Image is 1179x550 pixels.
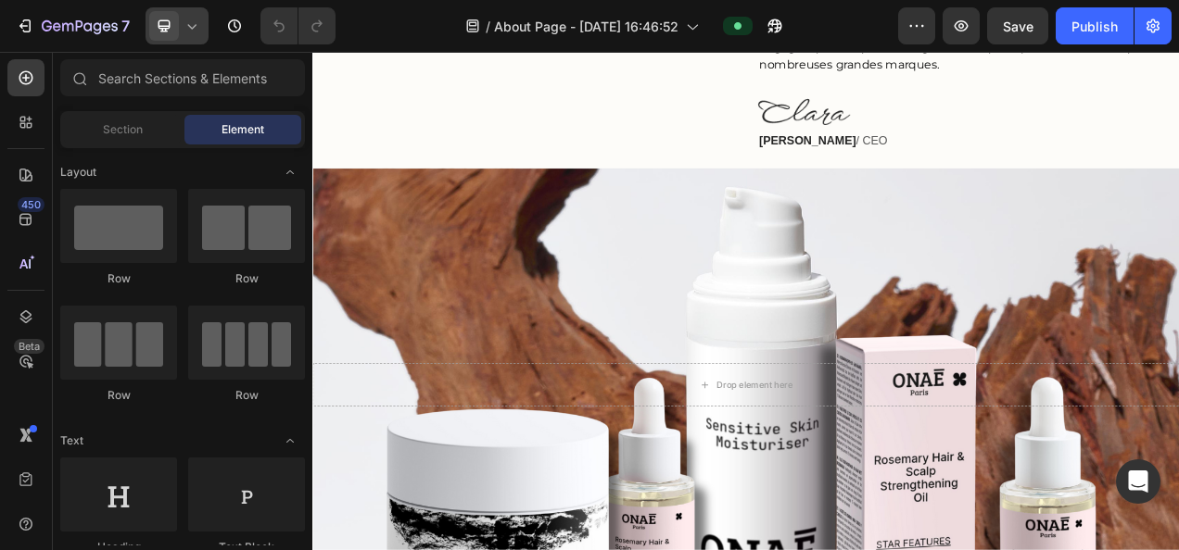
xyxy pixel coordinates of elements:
span: Element [222,121,264,138]
button: 7 [7,7,138,44]
div: Open Intercom Messenger [1116,459,1160,504]
span: Save [1003,19,1033,34]
span: About Page - [DATE] 16:46:52 [494,17,678,36]
div: Row [188,387,305,404]
span: Toggle open [275,157,305,187]
p: / CEO [573,103,1110,125]
button: Publish [1056,7,1134,44]
img: Alt Image [571,59,690,94]
strong: [PERSON_NAME] [573,106,697,121]
div: Undo/Redo [260,7,336,44]
span: / [486,17,490,36]
div: Beta [14,339,44,354]
div: Row [60,387,177,404]
span: Section [103,121,143,138]
div: Row [188,270,305,287]
div: Publish [1071,17,1118,36]
div: 450 [18,197,44,212]
span: Text [60,432,83,449]
div: Drop element here [518,419,616,434]
input: Search Sections & Elements [60,59,305,96]
iframe: Design area [312,52,1179,550]
button: Save [987,7,1048,44]
span: Layout [60,164,96,181]
p: 7 [121,15,130,37]
div: Row [60,270,177,287]
span: Toggle open [275,426,305,456]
